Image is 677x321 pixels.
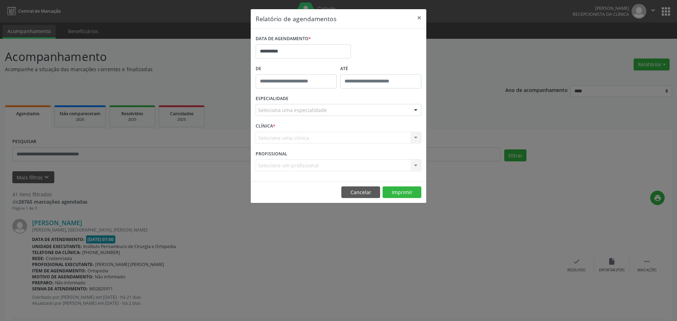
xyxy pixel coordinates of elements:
label: De [256,63,337,74]
label: CLÍNICA [256,121,275,132]
h5: Relatório de agendamentos [256,14,336,23]
label: DATA DE AGENDAMENTO [256,33,311,44]
button: Imprimir [383,186,421,198]
span: Seleciona uma especialidade [258,106,327,114]
label: ESPECIALIDADE [256,93,288,104]
label: PROFISSIONAL [256,148,287,159]
label: ATÉ [340,63,421,74]
button: Close [412,9,426,26]
button: Cancelar [341,186,380,198]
